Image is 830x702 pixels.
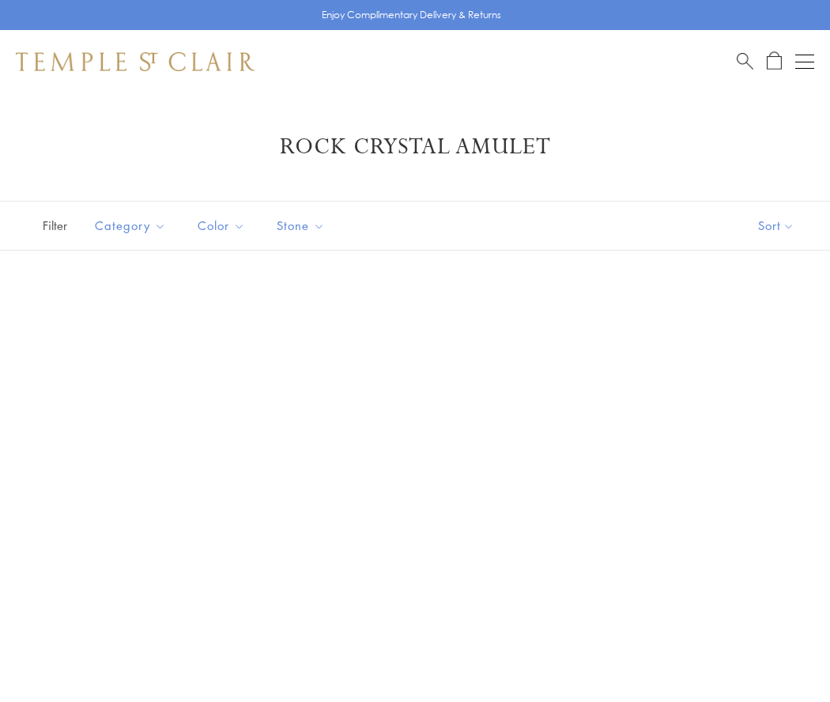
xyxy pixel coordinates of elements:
[186,208,257,243] button: Color
[722,202,830,250] button: Show sort by
[737,51,753,71] a: Search
[16,52,255,71] img: Temple St. Clair
[269,216,337,236] span: Stone
[795,52,814,71] button: Open navigation
[87,216,178,236] span: Category
[767,51,782,71] a: Open Shopping Bag
[40,133,790,161] h1: Rock Crystal Amulet
[322,7,501,23] p: Enjoy Complimentary Delivery & Returns
[265,208,337,243] button: Stone
[190,216,257,236] span: Color
[83,208,178,243] button: Category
